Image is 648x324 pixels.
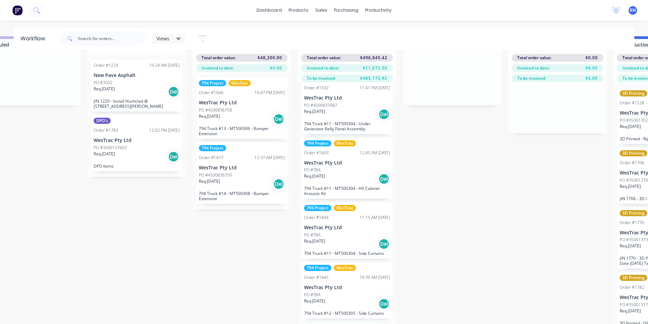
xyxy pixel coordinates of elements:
div: Del [378,109,389,120]
div: DPO's [94,118,111,124]
div: Order #1706 [620,160,644,166]
div: 12:45 PM [DATE] [360,150,390,156]
div: 11:41 PM [DATE] [360,85,390,91]
div: 3D Printing [620,275,647,281]
p: PO #4500837087 [304,102,337,108]
p: Req. [DATE] [199,113,220,119]
span: Invoiced to date: [517,65,550,71]
p: Req. [DATE] [304,173,325,179]
p: 794 Truck #12 - MT500305 - Side Curtains [304,311,390,316]
div: Order #1770 [620,220,644,226]
div: 10:39 AM [DATE] [360,274,390,281]
div: productivity [362,5,395,15]
span: Total order value: [307,55,341,61]
span: BM [630,7,636,13]
p: PO #4500836758 [199,107,232,113]
div: WesTrac [334,140,356,146]
div: 3D Printing [620,210,647,216]
div: 794 Project [304,265,331,271]
p: PO #TBA [304,292,320,298]
div: Del [168,151,179,162]
div: Del [273,179,284,190]
div: Del [378,298,389,309]
div: 794 ProjectOrder #167712:37 AM [DATE]WesTrac Pty LtdPO #4500836759Req.[DATE]Del794 Truck #14 - MT... [196,142,288,204]
p: PO #3502 [94,80,112,86]
p: PO #TBA [304,167,320,173]
div: 794 Project [199,80,226,86]
p: Req. [DATE] [620,243,641,249]
div: Order #1592 [304,85,329,91]
div: 12:02 PM [DATE] [149,127,180,133]
div: 794 Project [304,140,331,146]
p: WesTrac Pty Ltd [304,225,390,231]
div: 3D Printing [620,90,647,96]
div: Order #159211:41 PM [DATE]WesTrac Pty LtdPO #4500837087Req.[DATE]Del794 Truck #11 - MT500304 - Un... [301,73,393,134]
div: DPO'sOrder #178312:02 PM [DATE]WesTrac Pty LtdPO #3500137603Req.[DATE]DelDPO Items [91,115,182,171]
div: 10:47 PM [DATE] [254,90,285,96]
p: PO #3500137603 [94,145,127,151]
div: Del [168,86,179,97]
p: Req. [DATE] [620,124,641,130]
span: $485,172.92 [360,75,387,81]
div: Workflow [20,35,49,43]
div: Order #1645 [304,274,329,281]
p: WesTrac Pty Ltd [199,100,285,106]
div: WesTrac [229,80,251,86]
span: $11,672.50 [363,65,387,71]
div: Order #122910:24 AM [DATE]New Pave AsphaltPO #3502Req.[DATE]DelJ/N 1229 - Install Hushclad @ [STR... [91,60,182,112]
p: Req. [DATE] [620,308,641,314]
img: Factory [12,5,23,15]
p: 794 Truck #14 - MT500308 - Bumper Extension [199,191,285,201]
p: DPO Items [94,164,180,169]
div: sales [312,5,331,15]
div: Order #1528 [620,100,644,106]
div: Del [378,173,389,184]
span: $0.00 [270,65,282,71]
p: J/N 1229 - Install Hushclad @ [STREET_ADDRESS][PERSON_NAME] [94,99,180,109]
div: 10:24 AM [DATE] [149,62,180,68]
span: $0.00 [585,65,598,71]
div: Order #1603 [304,150,329,156]
div: 3D Printing [620,150,647,156]
span: $48,200.00 [258,55,282,61]
div: Order #1782 [620,284,644,290]
span: Invoiced to date: [307,65,339,71]
div: Del [273,114,284,125]
span: Total order value: [202,55,236,61]
span: Total order value: [517,55,551,61]
p: 794 Truck #11 - MT500304 - HV Cabinet Acoustic Kit [304,186,390,196]
div: 794 ProjectWesTracOrder #160312:45 PM [DATE]WesTrac Pty LtdPO #TBAReq.[DATE]Del794 Truck #11 - MT... [301,138,393,199]
span: $0.00 [585,55,598,61]
div: Order #1229 [94,62,118,68]
span: $0.00 [585,75,598,81]
p: Req. [DATE] [304,238,325,244]
div: Order #1783 [94,127,118,133]
div: 794 ProjectWesTracOrder #160411:15 AM [DATE]WesTrac Pty LtdPO #TBAReq.[DATE]Del794 Truck #11 - MT... [301,202,393,259]
a: dashboard [253,5,285,15]
p: WesTrac Pty Ltd [304,160,390,166]
div: 11:15 AM [DATE] [360,215,390,221]
span: $496,845.42 [360,55,387,61]
div: WesTrac [334,265,356,271]
p: PO #TBA [304,232,320,238]
p: 794 Truck #13 - MT500306 - Bumper Extension [199,126,285,136]
div: 794 Project [304,205,331,211]
p: Req. [DATE] [199,178,220,184]
p: Req. [DATE] [94,86,115,92]
div: Order #1646 [199,90,223,96]
div: WesTrac [334,205,356,211]
div: Order #1677 [199,155,223,161]
p: Req. [DATE] [304,298,325,304]
p: WesTrac Pty Ltd [94,138,180,143]
p: Req. [DATE] [620,183,641,190]
p: 794 Truck #11 - MT500304 - Side Curtains [304,251,390,256]
span: To be invoiced: [307,75,335,81]
div: 794 ProjectWesTracOrder #164510:39 AM [DATE]WesTrac Pty LtdPO #TBAReq.[DATE]Del794 Truck #12 - MT... [301,262,393,319]
div: 794 Project [199,145,226,151]
p: WesTrac Pty Ltd [199,165,285,171]
p: 794 Truck #11 - MT500304 - Under Generator Belly Panel Assembly [304,121,390,131]
span: Invoiced to date: [202,65,234,71]
p: WesTrac Pty Ltd [304,95,390,101]
div: Order #1604 [304,215,329,221]
p: Req. [DATE] [94,151,115,157]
